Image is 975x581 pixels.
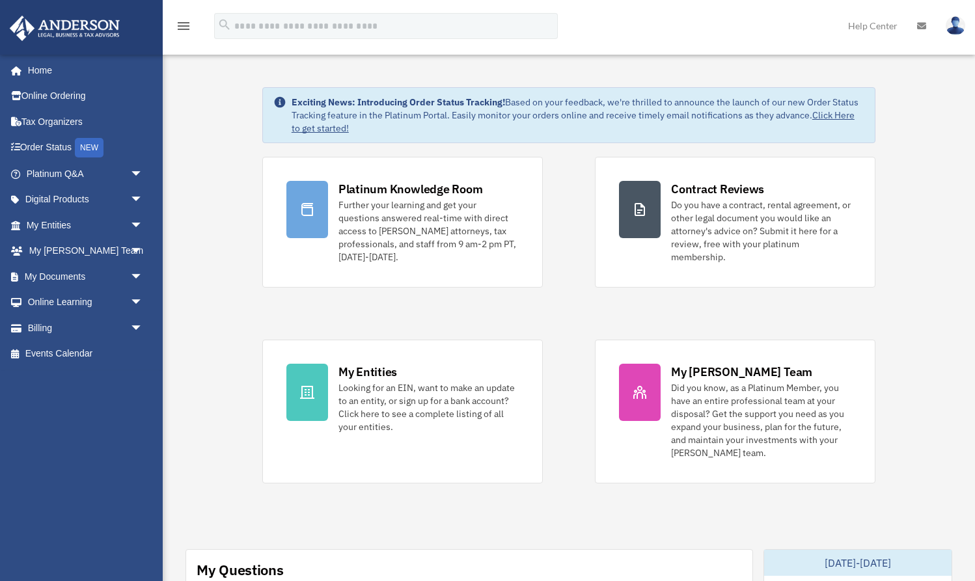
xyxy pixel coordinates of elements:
a: My [PERSON_NAME] Teamarrow_drop_down [9,238,163,264]
i: menu [176,18,191,34]
img: User Pic [946,16,965,35]
a: My Entitiesarrow_drop_down [9,212,163,238]
a: menu [176,23,191,34]
div: Based on your feedback, we're thrilled to announce the launch of our new Order Status Tracking fe... [292,96,864,135]
img: Anderson Advisors Platinum Portal [6,16,124,41]
i: search [217,18,232,32]
span: arrow_drop_down [130,187,156,213]
div: Did you know, as a Platinum Member, you have an entire professional team at your disposal? Get th... [671,381,851,459]
a: My Documentsarrow_drop_down [9,263,163,290]
a: Digital Productsarrow_drop_down [9,187,163,213]
div: Contract Reviews [671,181,764,197]
a: Tax Organizers [9,109,163,135]
div: Platinum Knowledge Room [338,181,483,197]
strong: Exciting News: Introducing Order Status Tracking! [292,96,505,108]
a: Platinum Knowledge Room Further your learning and get your questions answered real-time with dire... [262,157,543,288]
span: arrow_drop_down [130,161,156,187]
a: Click Here to get started! [292,109,855,134]
a: My Entities Looking for an EIN, want to make an update to an entity, or sign up for a bank accoun... [262,340,543,483]
div: My [PERSON_NAME] Team [671,364,812,380]
a: Online Learningarrow_drop_down [9,290,163,316]
span: arrow_drop_down [130,238,156,265]
a: Platinum Q&Aarrow_drop_down [9,161,163,187]
a: Order StatusNEW [9,135,163,161]
span: arrow_drop_down [130,290,156,316]
a: Online Ordering [9,83,163,109]
a: Home [9,57,156,83]
a: My [PERSON_NAME] Team Did you know, as a Platinum Member, you have an entire professional team at... [595,340,875,483]
span: arrow_drop_down [130,315,156,342]
div: My Entities [338,364,397,380]
span: arrow_drop_down [130,263,156,290]
div: My Questions [197,560,284,580]
div: Further your learning and get your questions answered real-time with direct access to [PERSON_NAM... [338,198,519,263]
div: Looking for an EIN, want to make an update to an entity, or sign up for a bank account? Click her... [338,381,519,433]
a: Billingarrow_drop_down [9,315,163,341]
a: Events Calendar [9,341,163,367]
div: [DATE]-[DATE] [764,550,952,576]
span: arrow_drop_down [130,212,156,239]
a: Contract Reviews Do you have a contract, rental agreement, or other legal document you would like... [595,157,875,288]
div: NEW [75,138,103,157]
div: Do you have a contract, rental agreement, or other legal document you would like an attorney's ad... [671,198,851,263]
